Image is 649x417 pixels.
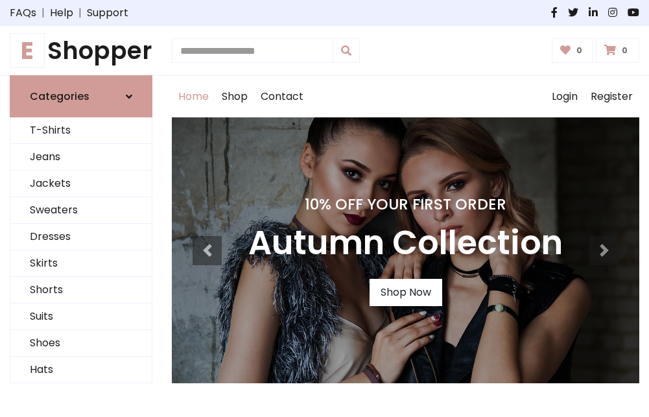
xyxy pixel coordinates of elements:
[10,357,152,383] a: Hats
[248,195,563,213] h4: 10% Off Your First Order
[248,224,563,263] h3: Autumn Collection
[10,36,152,65] a: EShopper
[10,117,152,144] a: T-Shirts
[584,76,639,117] a: Register
[10,5,36,21] a: FAQs
[10,33,45,68] span: E
[10,36,152,65] h1: Shopper
[10,304,152,330] a: Suits
[370,279,442,306] a: Shop Now
[87,5,128,21] a: Support
[172,76,215,117] a: Home
[10,277,152,304] a: Shorts
[10,144,152,171] a: Jeans
[254,76,310,117] a: Contact
[10,330,152,357] a: Shoes
[619,45,631,56] span: 0
[10,250,152,277] a: Skirts
[552,38,594,63] a: 0
[10,197,152,224] a: Sweaters
[30,90,89,102] h6: Categories
[50,5,73,21] a: Help
[545,76,584,117] a: Login
[596,38,639,63] a: 0
[573,45,585,56] span: 0
[10,171,152,197] a: Jackets
[73,5,87,21] span: |
[36,5,50,21] span: |
[10,75,152,117] a: Categories
[215,76,254,117] a: Shop
[10,224,152,250] a: Dresses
